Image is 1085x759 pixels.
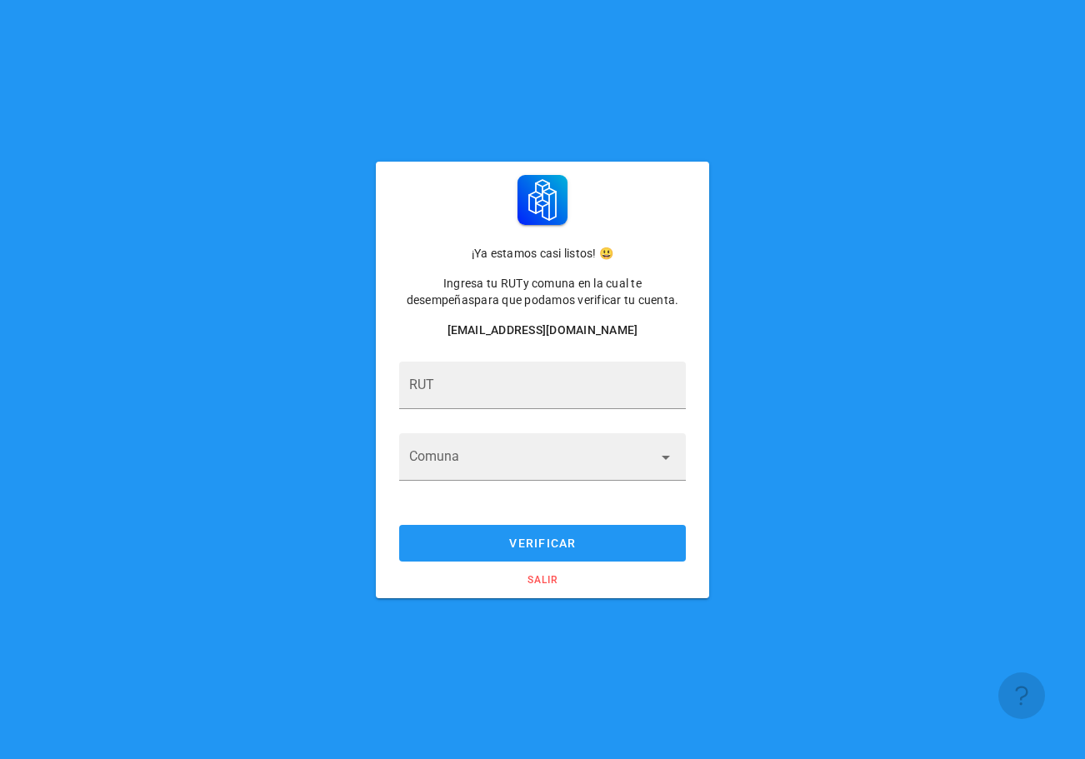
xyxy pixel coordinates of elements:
[399,525,686,562] button: verificar
[416,537,670,550] span: verificar
[407,277,642,307] span: y comuna en la cual te desempeñas
[399,275,686,308] p: Ingresa tu RUT para que podamos verificar tu cuenta.
[399,245,686,262] p: ¡Ya estamos casi listos! 😃
[399,568,686,592] a: salir
[409,574,675,586] span: salir
[399,322,686,338] div: [EMAIL_ADDRESS][DOMAIN_NAME]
